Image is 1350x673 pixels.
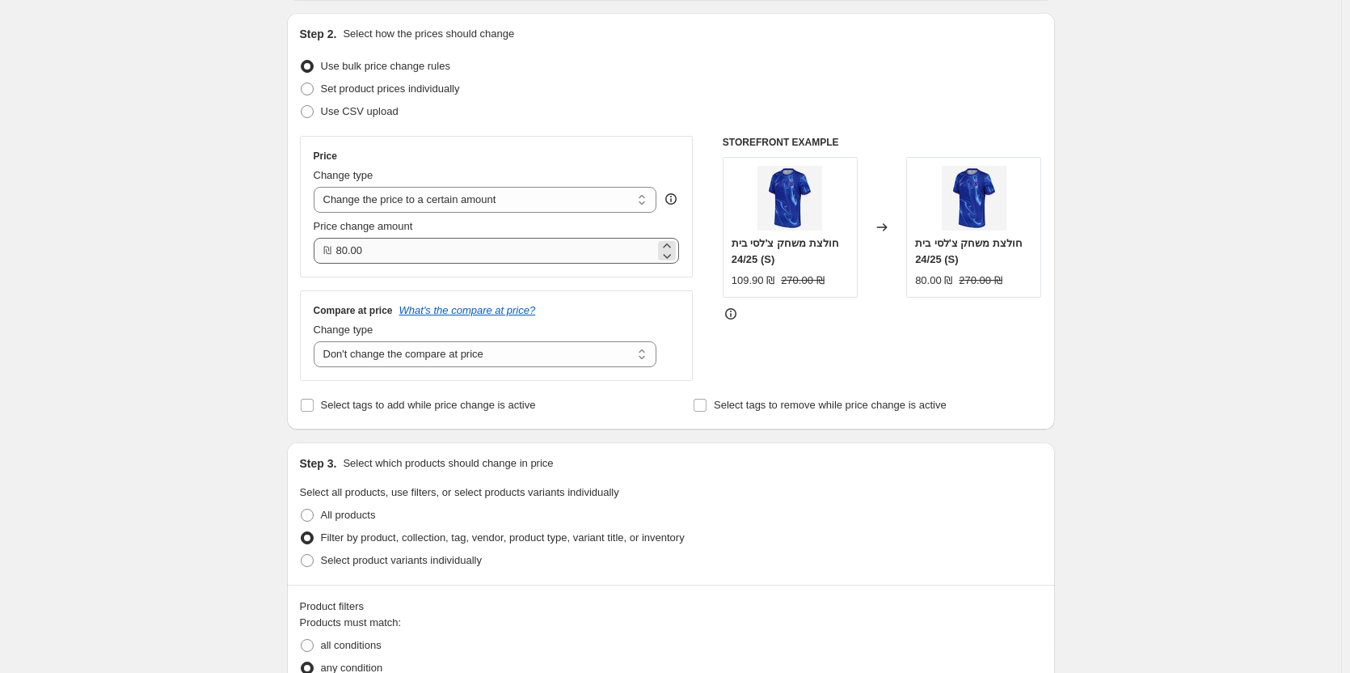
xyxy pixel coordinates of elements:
strike: 270.00 ₪ [959,273,1002,289]
div: 80.00 ₪ [915,273,952,289]
span: Select tags to add while price change is active [321,399,536,411]
p: Select which products should change in price [343,455,553,472]
span: Use CSV upload [321,105,399,117]
span: All products [321,509,376,521]
span: all conditions [321,639,382,651]
h2: Step 2. [300,26,337,42]
strike: 270.00 ₪ [781,273,824,289]
button: What's the compare at price? [399,304,536,316]
span: חולצת משחק צ'לסי בית 24/25 (S) [915,237,1023,265]
span: Select product variants individually [321,554,482,566]
span: Price change amount [314,220,413,232]
span: Products must match: [300,616,402,629]
div: 109.90 ₪ [732,273,774,289]
h2: Step 3. [300,455,337,472]
span: Select tags to remove while price change is active [714,399,947,411]
span: ₪ [323,244,331,256]
img: f6fabd48-de08-483a-99d1-3576890b62f1_80x.jpg [942,166,1006,231]
p: Select how the prices should change [343,26,514,42]
span: Use bulk price change rules [321,60,450,72]
span: חולצת משחק צ'לסי בית 24/25 (S) [732,237,839,265]
h3: Price [314,150,337,163]
span: Change type [314,324,373,336]
span: Select all products, use filters, or select products variants individually [300,486,619,498]
span: Filter by product, collection, tag, vendor, product type, variant title, or inventory [321,531,685,544]
img: f6fabd48-de08-483a-99d1-3576890b62f1_80x.jpg [757,166,822,231]
span: Set product prices individually [321,83,460,95]
h3: Compare at price [314,304,393,317]
input: 80.00 [336,238,656,264]
h6: STOREFRONT EXAMPLE [723,136,1042,149]
span: Change type [314,169,373,181]
div: help [663,191,679,207]
div: Product filters [300,599,1042,615]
